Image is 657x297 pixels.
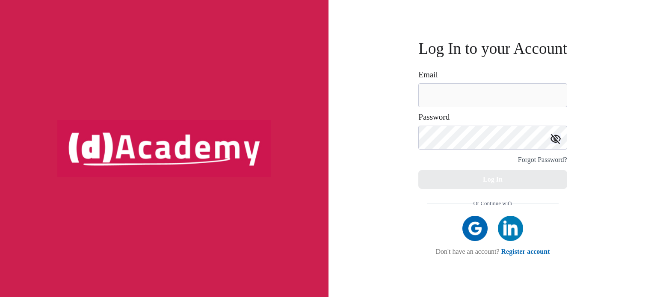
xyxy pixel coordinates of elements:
img: line [427,203,473,204]
button: Log In [418,170,567,189]
h3: Log In to your Account [418,41,567,56]
div: Don't have an account? [427,247,558,256]
label: Email [418,71,438,79]
img: linkedIn icon [498,216,523,241]
img: logo [57,120,271,176]
a: Register account [501,248,550,255]
div: Log In [483,173,503,185]
img: icon [550,134,561,144]
img: google icon [462,216,488,241]
label: Password [418,113,450,121]
span: Or Continue with [473,197,512,209]
div: Forgot Password? [518,154,567,166]
img: line [512,203,559,204]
